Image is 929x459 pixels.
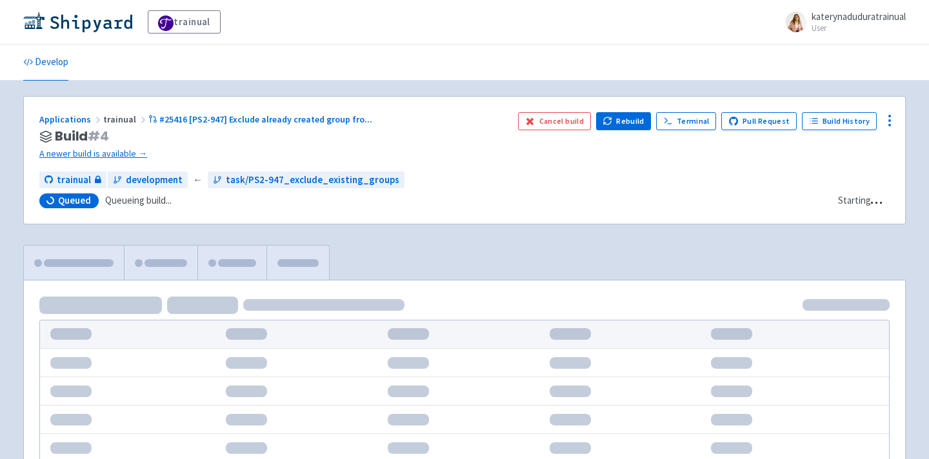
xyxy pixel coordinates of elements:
span: ← [193,173,203,188]
a: development [108,171,188,189]
span: task/PS2-947_exclude_existing_groups [226,173,399,188]
a: Build History [802,112,877,130]
button: Rebuild [596,112,652,130]
span: trainual [103,113,148,125]
a: trainual [148,10,221,34]
span: Queued [58,194,91,207]
span: development [126,173,183,188]
a: Develop [23,44,68,81]
small: User [812,24,906,32]
a: Applications [39,113,103,125]
a: trainual [39,171,106,189]
a: #25416 [PS2-947] Exclude already created group fro... [148,113,374,125]
span: Build [55,129,109,144]
div: Starting [838,193,871,208]
a: task/PS2-947_exclude_existing_groups [208,171,405,189]
button: Cancel build [518,112,591,130]
span: Queueing build... [105,193,172,208]
img: Shipyard logo [23,12,132,32]
span: # 4 [88,127,109,145]
span: trainual [57,173,91,188]
a: katerynaduduratrainual User [778,12,906,32]
span: katerynaduduratrainual [812,10,906,23]
a: Pull Request [721,112,797,130]
span: #25416 [PS2-947] Exclude already created group fro ... [159,113,372,125]
a: A newer build is available → [39,146,508,161]
a: Terminal [656,112,716,130]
